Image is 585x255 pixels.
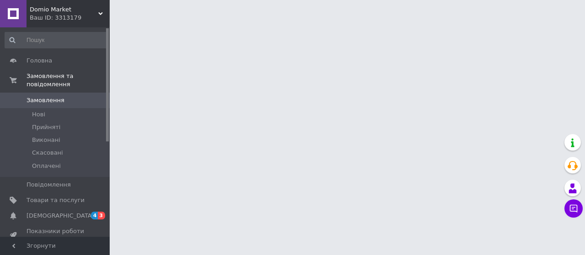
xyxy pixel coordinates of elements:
[5,32,108,48] input: Пошук
[27,72,110,88] span: Замовлення та повідомлення
[32,110,45,119] span: Нові
[32,123,60,131] span: Прийняті
[98,212,105,219] span: 3
[32,149,63,157] span: Скасовані
[27,181,71,189] span: Повідомлення
[27,196,85,204] span: Товари та послуги
[91,212,98,219] span: 4
[27,227,85,244] span: Показники роботи компанії
[32,136,60,144] span: Виконані
[564,199,583,218] button: Чат з покупцем
[30,5,98,14] span: Domio Market
[32,162,61,170] span: Оплачені
[27,212,94,220] span: [DEMOGRAPHIC_DATA]
[30,14,110,22] div: Ваш ID: 3313179
[27,57,52,65] span: Головна
[27,96,64,104] span: Замовлення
